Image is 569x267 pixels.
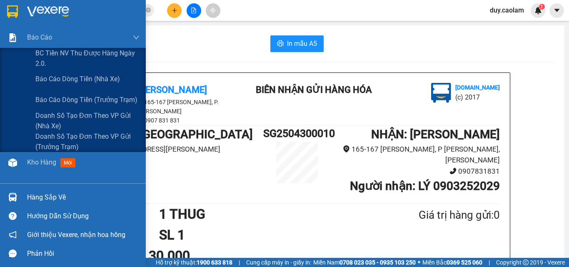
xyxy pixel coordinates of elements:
img: logo-vxr [7,5,18,18]
button: caret-down [549,3,564,18]
b: Người nhận : LÝ 0903252029 [350,179,500,193]
span: down [133,34,140,41]
h1: SG2504300010 [263,125,331,142]
span: Báo cáo dòng tiền (trưởng trạm) [35,95,137,105]
span: Giới thiệu Vexere, nhận hoa hồng [27,230,125,240]
span: Hỗ trợ kỹ thuật: [156,258,232,267]
span: Báo cáo dòng tiền (nhà xe) [35,74,120,84]
span: | [239,258,240,267]
span: Báo cáo [27,32,52,42]
span: caret-down [553,7,561,14]
button: plus [167,3,182,18]
span: Miền Nam [313,258,416,267]
span: Doanh số tạo đơn theo VP gửi (trưởng trạm) [35,131,140,152]
button: file-add [187,3,201,18]
h1: SL 1 [159,225,378,245]
div: Hàng sắp về [27,191,140,204]
li: 165-167 [PERSON_NAME], P. [PERSON_NAME] [94,97,244,116]
span: plus [172,7,177,13]
span: Miền Bắc [422,258,482,267]
span: In mẫu A5 [287,38,317,49]
img: logo.jpg [431,83,451,103]
div: Phản hồi [27,247,140,260]
sup: 1 [539,4,545,10]
span: | [489,258,490,267]
span: aim [210,7,216,13]
strong: 1900 633 818 [197,259,232,266]
span: BC Tiền NV thu được hàng ngày 2.0. [35,48,140,69]
strong: 0708 023 035 - 0935 103 250 [339,259,416,266]
span: message [9,250,17,257]
span: copyright [523,260,529,265]
h1: 1 THUG [159,204,378,225]
b: [PERSON_NAME] [137,85,207,95]
span: phone [449,167,457,175]
li: 0907 831 831 [94,116,244,125]
b: NHẬN : [PERSON_NAME] [371,127,500,141]
div: Giá trị hàng gửi: 0 [378,207,500,224]
img: warehouse-icon [8,158,17,167]
li: 0903711411 [94,155,263,166]
div: Cước rồi 30.000 [94,245,228,266]
b: GỬI : VP [GEOGRAPHIC_DATA] [94,127,253,141]
div: Hướng dẫn sử dụng [27,210,140,222]
li: (c) 2017 [455,92,500,102]
span: Kho hàng [27,158,56,166]
img: solution-icon [8,33,17,42]
span: printer [277,40,284,48]
span: question-circle [9,212,17,220]
span: close-circle [146,7,151,12]
span: close-circle [146,7,151,15]
img: warehouse-icon [8,193,17,202]
b: [DOMAIN_NAME] [455,84,500,91]
b: BIÊN NHẬN GỬI HÀNG HÓA [256,85,372,95]
span: Doanh số tạo đơn theo VP gửi (nhà xe) [35,110,140,131]
span: ⚪️ [418,261,420,264]
button: printerIn mẫu A5 [270,35,324,52]
strong: 0369 525 060 [447,259,482,266]
span: file-add [191,7,197,13]
li: 165-167 [PERSON_NAME], P [PERSON_NAME], [PERSON_NAME] [331,144,500,166]
span: Cung cấp máy in - giấy in: [246,258,311,267]
button: aim [206,3,220,18]
li: [STREET_ADDRESS][PERSON_NAME] [94,144,263,155]
span: 1 [540,4,543,10]
img: icon-new-feature [534,7,542,14]
li: 0907831831 [331,166,500,177]
span: mới [60,158,75,167]
span: notification [9,231,17,239]
span: duy.caolam [483,5,531,15]
span: environment [343,145,350,152]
